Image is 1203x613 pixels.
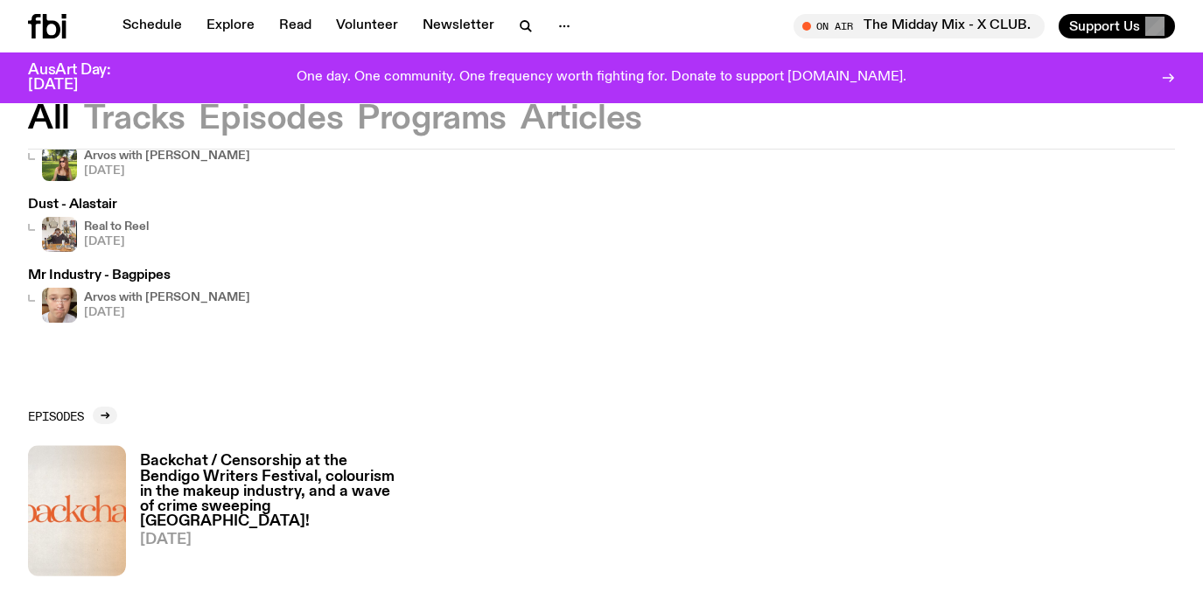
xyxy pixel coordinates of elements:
button: Tracks [84,103,185,135]
button: On AirThe Midday Mix - X CLUB. [794,14,1045,38]
a: Newsletter [412,14,505,38]
a: Dust - restlessLizzie Bowles is sitting in a bright green field of grass, with dark sunglasses an... [28,128,250,181]
a: Volunteer [325,14,409,38]
button: Support Us [1059,14,1175,38]
p: One day. One community. One frequency worth fighting for. Donate to support [DOMAIN_NAME]. [297,70,906,86]
button: Articles [521,103,642,135]
button: All [28,103,70,135]
span: [DATE] [140,533,396,547]
span: [DATE] [84,165,250,177]
h4: Arvos with [PERSON_NAME] [84,292,250,303]
a: Explore [196,14,265,38]
h2: Episodes [28,409,84,422]
img: Jasper Craig Adams holds a vintage camera to his eye, obscuring his face. He is wearing a grey ju... [42,217,77,252]
h4: Real to Reel [84,221,149,233]
button: Programs [357,103,507,135]
h3: Dust - Alastair [28,199,149,212]
a: Dust - AlastairJasper Craig Adams holds a vintage camera to his eye, obscuring his face. He is we... [28,199,149,252]
a: Mr Industry - BagpipesArvos with [PERSON_NAME][DATE] [28,269,250,323]
a: Backchat / Censorship at the Bendigo Writers Festival, colourism in the makeup industry, and a wa... [126,454,396,575]
a: Schedule [112,14,192,38]
button: Episodes [199,103,343,135]
img: Lizzie Bowles is sitting in a bright green field of grass, with dark sunglasses and a black top. ... [42,146,77,181]
h3: Backchat / Censorship at the Bendigo Writers Festival, colourism in the makeup industry, and a wa... [140,454,396,528]
a: Read [269,14,322,38]
span: Support Us [1069,18,1140,34]
span: [DATE] [84,236,149,247]
span: [DATE] [84,307,250,318]
h3: Mr Industry - Bagpipes [28,269,250,282]
a: Episodes [28,407,117,424]
h4: Arvos with [PERSON_NAME] [84,150,250,162]
h3: AusArt Day: [DATE] [28,63,140,93]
